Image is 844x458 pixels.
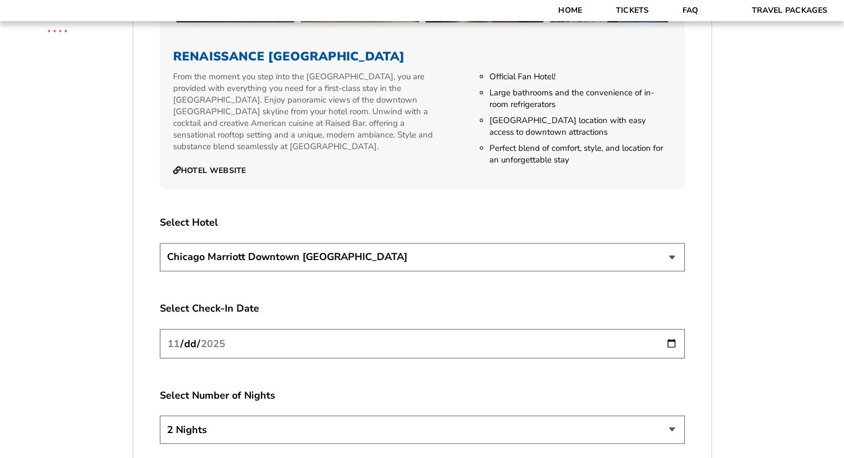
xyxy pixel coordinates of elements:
li: Large bathrooms and the convenience of in-room refrigerators [489,87,671,110]
label: Select Hotel [160,216,685,230]
li: Official Fan Hotel! [489,71,671,83]
img: CBS Sports Thanksgiving Classic [33,6,82,54]
p: From the moment you step into the [GEOGRAPHIC_DATA], you are provided with everything you need fo... [173,71,439,152]
li: Perfect blend of comfort, style, and location for an unforgettable stay [489,143,671,166]
label: Select Check-In Date [160,301,685,315]
a: Hotel Website [173,166,246,176]
li: [GEOGRAPHIC_DATA] location with easy access to downtown attractions [489,115,671,138]
h3: Renaissance [GEOGRAPHIC_DATA] [173,49,671,64]
label: Select Number of Nights [160,388,685,402]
